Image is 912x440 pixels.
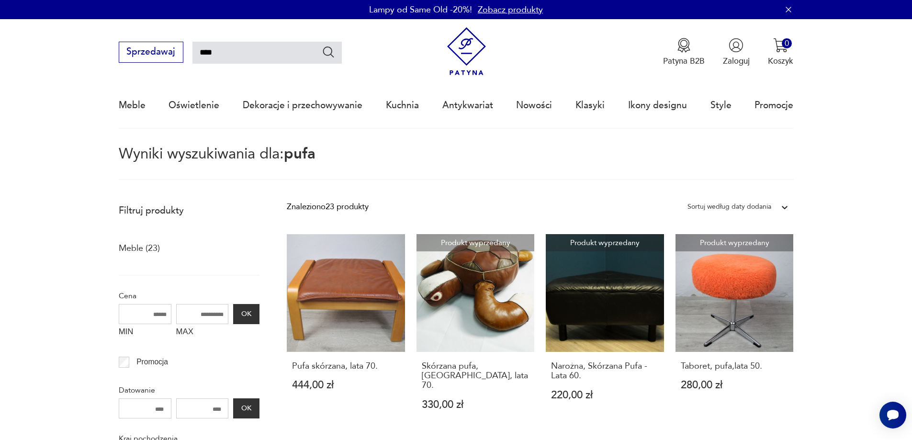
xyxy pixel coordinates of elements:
p: 330,00 zł [422,400,529,410]
p: 444,00 zł [292,380,400,390]
div: Znaleziono 23 produkty [287,201,369,213]
a: Oświetlenie [169,83,219,127]
p: Patyna B2B [663,56,705,67]
img: Ikona koszyka [773,38,788,53]
p: Lampy od Same Old -20%! [369,4,472,16]
a: Ikona medaluPatyna B2B [663,38,705,67]
button: Patyna B2B [663,38,705,67]
label: MAX [176,324,229,342]
p: Filtruj produkty [119,204,259,217]
h3: Narożna, Skórzana Pufa -Lata 60. [551,361,659,381]
button: OK [233,398,259,418]
p: 280,00 zł [681,380,788,390]
div: 0 [782,38,792,48]
a: Meble [119,83,146,127]
p: Koszyk [768,56,793,67]
label: MIN [119,324,171,342]
button: Sprzedawaj [119,42,183,63]
a: Antykwariat [442,83,493,127]
a: Style [710,83,732,127]
a: Nowości [516,83,552,127]
a: Pufa skórzana, lata 70.Pufa skórzana, lata 70.444,00 zł [287,234,405,432]
p: Datowanie [119,384,259,396]
img: Ikona medalu [676,38,691,53]
iframe: Smartsupp widget button [879,402,906,429]
img: Ikonka użytkownika [729,38,743,53]
a: Dekoracje i przechowywanie [243,83,362,127]
p: 220,00 zł [551,390,659,400]
h3: Skórzana pufa, [GEOGRAPHIC_DATA], lata 70. [422,361,529,391]
button: 0Koszyk [768,38,793,67]
a: Produkt wyprzedanyNarożna, Skórzana Pufa -Lata 60.Narożna, Skórzana Pufa -Lata 60.220,00 zł [546,234,664,432]
a: Produkt wyprzedanySkórzana pufa, Niemcy, lata 70.Skórzana pufa, [GEOGRAPHIC_DATA], lata 70.330,00 zł [417,234,535,432]
a: Produkt wyprzedanyTaboret, pufa,lata 50.Taboret, pufa,lata 50.280,00 zł [676,234,794,432]
a: Ikony designu [628,83,687,127]
a: Zobacz produkty [478,4,543,16]
h3: Pufa skórzana, lata 70. [292,361,400,371]
h3: Taboret, pufa,lata 50. [681,361,788,371]
button: Szukaj [322,45,336,59]
p: Promocja [136,356,168,368]
a: Meble (23) [119,240,160,257]
button: OK [233,304,259,324]
a: Kuchnia [386,83,419,127]
img: Patyna - sklep z meblami i dekoracjami vintage [442,27,491,76]
p: Zaloguj [723,56,750,67]
a: Promocje [754,83,793,127]
p: Wyniki wyszukiwania dla: [119,147,794,180]
button: Zaloguj [723,38,750,67]
p: Cena [119,290,259,302]
a: Sprzedawaj [119,49,183,56]
div: Sortuj według daty dodania [687,201,771,213]
a: Klasyki [575,83,605,127]
span: pufa [284,144,315,164]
